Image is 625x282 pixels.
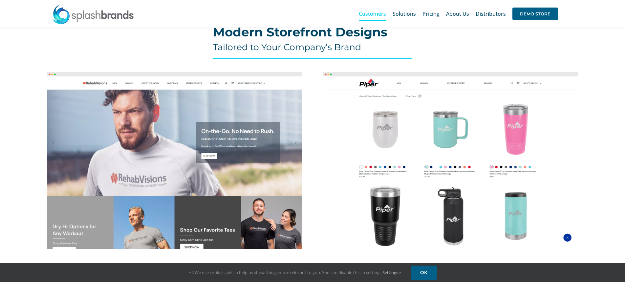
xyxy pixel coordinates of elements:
span: Customers [359,11,386,16]
a: DEMO STORE [512,3,558,24]
img: screely-1684685772032.png [323,72,578,249]
a: Distributors [476,3,506,24]
a: Customers [359,3,386,24]
span: Distributors [476,11,506,16]
span: About Us [446,11,469,16]
h2: Modern Storefront Designs [213,26,412,39]
nav: Main Menu Sticky [359,3,558,24]
span: DEMO STORE [512,8,558,20]
a: Pricing [422,3,440,24]
span: Solutions [393,11,416,16]
img: SplashBrands.com Logo [52,5,134,24]
a: Settings [382,270,401,275]
span: Pricing [422,11,440,16]
h4: Tailored to Your Company’s Brand [213,42,412,52]
span: Hi! We use cookies, which help us show things more relevant to you. You can disable this in setti... [188,270,401,275]
a: OK [411,266,437,280]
